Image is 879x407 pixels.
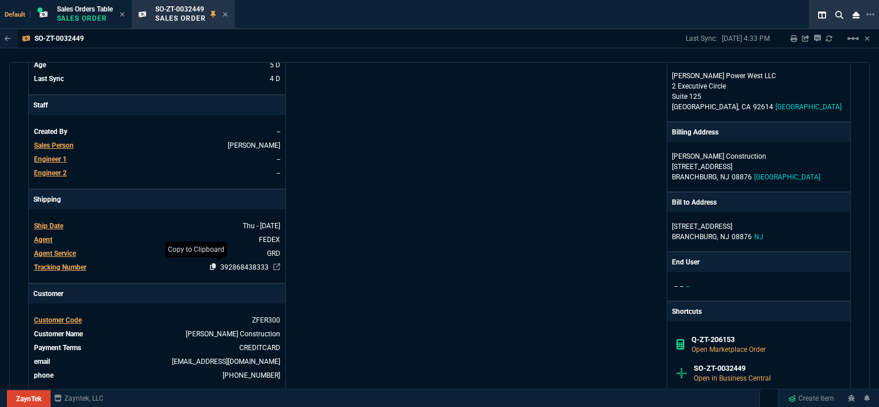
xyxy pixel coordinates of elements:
span: 2025-09-04T00:00:00.000Z [243,222,280,230]
p: [PERSON_NAME] Power West LLC [672,71,782,81]
p: 2 Executive Circle [672,81,846,91]
span: BRANCHBURG, [672,233,718,241]
span: SO-ZT-0032449 [155,5,204,13]
span: -- [680,282,683,290]
span: 08876 [732,173,752,181]
span: GRD [267,249,280,258]
p: Shipping [29,190,285,209]
tr: 9/4/25 => 4:33 PM [33,73,281,85]
span: BRANCHBURG, [672,173,718,181]
p: [DATE] 4:33 PM [722,34,770,43]
a: msbcCompanyName [51,393,107,404]
tr: undefined [33,342,281,354]
p: [STREET_ADDRESS] [672,221,846,232]
p: Customer [29,284,285,304]
tr: undefined [33,234,281,245]
span: Default [5,11,30,18]
span: 92614 [753,103,773,111]
span: Customer Name [34,330,83,338]
p: [PERSON_NAME] Construction [672,151,782,162]
span: -- [686,282,689,290]
span: 9/4/25 => 4:33 PM [270,75,280,83]
p: Last Sync: [686,34,722,43]
a: Ferreira Construction [186,330,280,338]
p: Suite 125 [672,91,846,102]
span: [GEOGRAPHIC_DATA] [775,103,842,111]
mat-icon: Example home icon [846,32,860,45]
nx-icon: Back to Table [5,34,11,43]
span: Created By [34,128,67,136]
tr: hferreira@ferreiraconstruction.com [33,356,281,367]
h6: SO-ZT-0032449 [694,364,841,373]
a: 392868438333 [220,263,269,271]
p: [STREET_ADDRESS] [672,162,846,172]
span: Age [34,61,46,69]
span: -- [277,169,280,177]
span: Sales Orders Table [57,5,113,13]
span: CA [742,103,751,111]
span: -- [277,128,280,136]
nx-icon: Search [831,8,848,22]
p: SO-ZT-0032449 [35,34,84,43]
nx-icon: Split Panels [813,8,831,22]
p: End User [672,257,700,267]
p: Shortcuts [667,302,850,321]
p: Staff [29,95,285,115]
span: phone [34,371,53,379]
span: NJ [754,233,763,241]
span: -- [277,155,280,163]
h6: Q-ZT-206153 [691,335,842,344]
p: Sales Order [155,14,206,23]
span: [GEOGRAPHIC_DATA], [672,103,739,111]
a: [EMAIL_ADDRESS][DOMAIN_NAME] [172,358,280,366]
tr: undefined [33,262,281,273]
span: email [34,358,50,366]
tr: undefined [33,248,281,259]
span: ZFER300 [252,316,280,324]
tr: 9/3/25 => 7:00 PM [33,59,281,71]
tr: undefined [33,140,281,151]
tr: undefined [33,220,281,232]
p: Open in Business Central [694,373,841,383]
p: Sales Order [57,14,113,23]
p: Bill to Address [672,197,717,208]
a: Hide Workbench [865,34,870,43]
span: [GEOGRAPHIC_DATA] [754,173,820,181]
tr: undefined [33,126,281,137]
nx-icon: Close Workbench [848,8,864,22]
a: Create Item [784,390,839,407]
span: Payment Terms [34,344,81,352]
span: Ship Date [34,222,63,230]
span: FEDEX [259,236,280,244]
span: 08876 [732,233,752,241]
a: 9083334181 [223,371,280,379]
tr: undefined [33,314,281,326]
p: Billing Address [672,127,719,137]
span: NJ [720,173,729,181]
tr: 9083334181 [33,370,281,381]
span: ROSS [228,141,280,149]
span: -- [674,282,678,290]
span: Last Sync [34,75,64,83]
span: 9/3/25 => 7:00 PM [270,61,280,69]
span: NJ [720,233,729,241]
nx-icon: Close Tab [223,10,228,20]
span: CREDITCARD [239,344,280,352]
nx-icon: Close Tab [120,10,125,20]
nx-icon: Open New Tab [866,9,874,20]
p: Open Marketplace Order [691,344,842,355]
tr: undefined [33,328,281,340]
